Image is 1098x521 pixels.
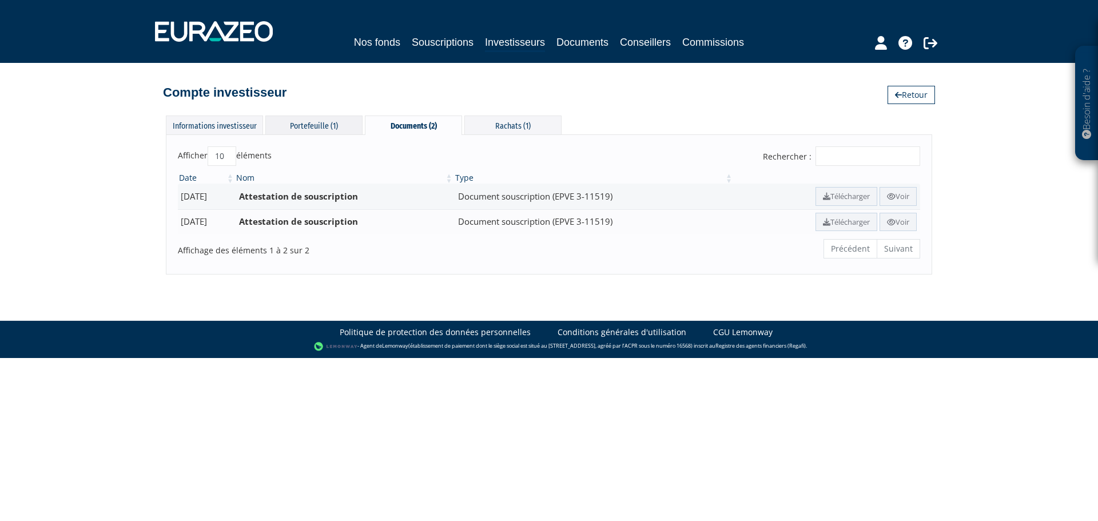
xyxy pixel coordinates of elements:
label: Rechercher : [763,146,920,166]
a: CGU Lemonway [713,327,773,338]
img: 1732889491-logotype_eurazeo_blanc_rvb.png [155,21,273,42]
a: Télécharger [815,213,877,232]
a: Documents [556,34,608,50]
div: Rachats (1) [464,116,562,134]
td: [DATE] [178,209,235,235]
a: Voir [880,187,917,206]
td: [DATE] [178,184,235,209]
label: Afficher éléments [178,146,272,166]
a: Télécharger [815,187,877,206]
a: Investisseurs [485,34,545,52]
div: Informations investisseur [166,116,263,134]
th: &nbsp; [734,172,920,184]
select: Afficheréléments [208,146,236,166]
td: Document souscription (EPVE 3-11519) [454,184,734,209]
a: Voir [880,213,917,232]
b: Attestation de souscription [239,216,358,227]
img: logo-lemonway.png [314,341,358,352]
a: Souscriptions [412,34,474,50]
th: Date: activer pour trier la colonne par ordre croissant [178,172,235,184]
a: Politique de protection des données personnelles [340,327,531,338]
h4: Compte investisseur [163,86,287,100]
th: Type: activer pour trier la colonne par ordre croissant [454,172,734,184]
a: Nos fonds [354,34,400,50]
div: Portefeuille (1) [265,116,363,134]
a: Retour [888,86,935,104]
a: Conditions générales d'utilisation [558,327,686,338]
p: Besoin d'aide ? [1080,52,1093,155]
input: Rechercher : [815,146,920,166]
a: Commissions [682,34,744,50]
b: Attestation de souscription [239,190,358,202]
a: Registre des agents financiers (Regafi) [715,343,806,350]
a: Conseillers [620,34,671,50]
td: Document souscription (EPVE 3-11519) [454,209,734,235]
th: Nom: activer pour trier la colonne par ordre croissant [235,172,454,184]
div: Affichage des éléments 1 à 2 sur 2 [178,238,477,256]
div: - Agent de (établissement de paiement dont le siège social est situé au [STREET_ADDRESS], agréé p... [11,341,1087,352]
a: Lemonway [382,343,408,350]
div: Documents (2) [365,116,462,135]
